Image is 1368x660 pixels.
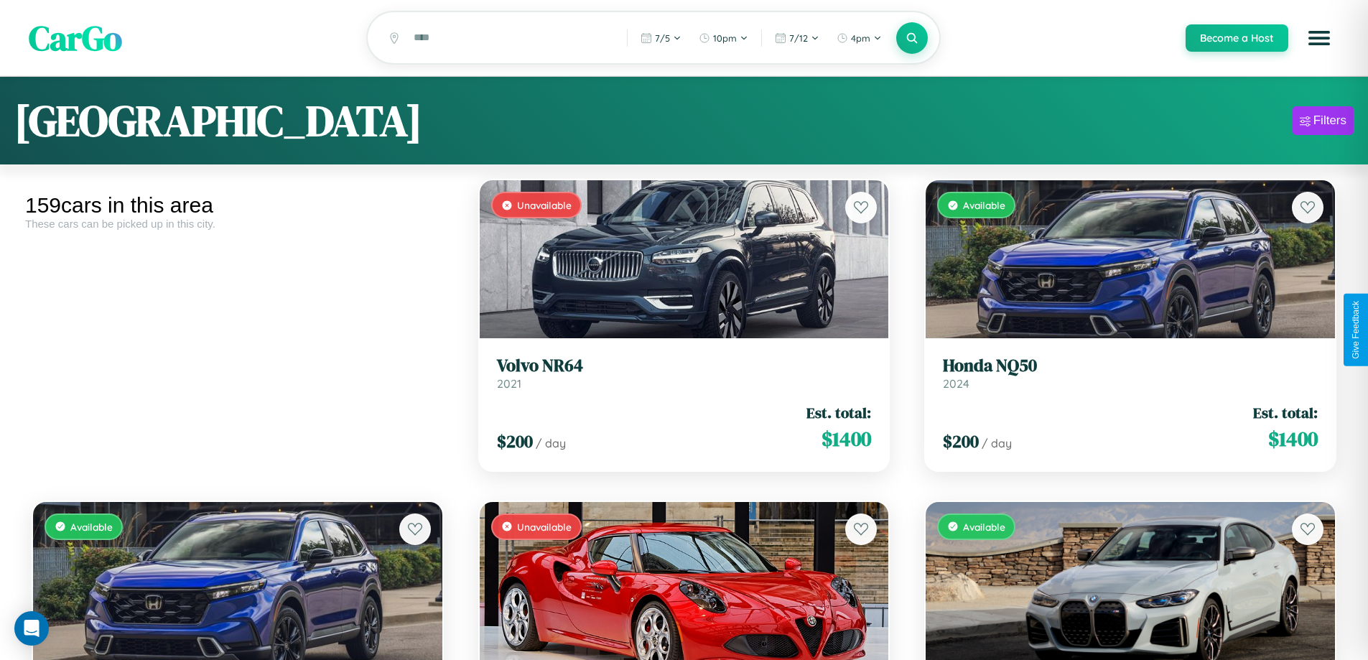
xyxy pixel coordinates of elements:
h3: Honda NQ50 [943,355,1318,376]
span: / day [982,436,1012,450]
h3: Volvo NR64 [497,355,872,376]
span: 7 / 5 [655,32,670,44]
span: 2021 [497,376,521,391]
div: Filters [1313,113,1346,128]
span: 7 / 12 [789,32,808,44]
span: Est. total: [806,402,871,423]
div: These cars can be picked up in this city. [25,218,450,230]
span: 4pm [851,32,870,44]
div: 159 cars in this area [25,193,450,218]
span: Available [963,199,1005,211]
button: 4pm [829,27,889,50]
span: Unavailable [517,521,572,533]
a: Volvo NR642021 [497,355,872,391]
span: / day [536,436,566,450]
button: Open menu [1299,18,1339,58]
h1: [GEOGRAPHIC_DATA] [14,91,422,150]
button: Become a Host [1186,24,1288,52]
span: $ 1400 [822,424,871,453]
div: Open Intercom Messenger [14,611,49,646]
span: Est. total: [1253,402,1318,423]
span: $ 1400 [1268,424,1318,453]
a: Honda NQ502024 [943,355,1318,391]
div: Give Feedback [1351,301,1361,359]
button: 7/5 [633,27,689,50]
span: $ 200 [943,429,979,453]
span: Unavailable [517,199,572,211]
button: 10pm [692,27,755,50]
span: 10pm [713,32,737,44]
span: CarGo [29,14,122,62]
span: $ 200 [497,429,533,453]
span: Available [963,521,1005,533]
span: 2024 [943,376,969,391]
button: 7/12 [768,27,827,50]
span: Available [70,521,113,533]
button: Filters [1293,106,1354,135]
